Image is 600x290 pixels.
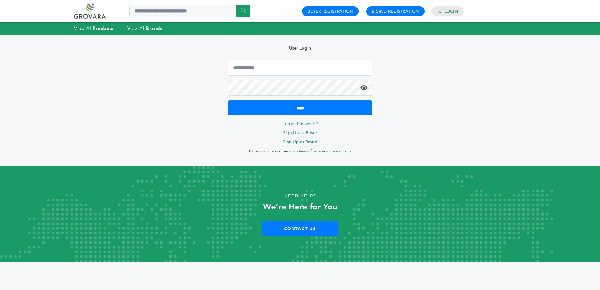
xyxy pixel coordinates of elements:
a: Sign Up as Brand [283,139,317,145]
a: Forgot Password? [282,121,318,127]
a: View AllBrands [127,25,163,31]
b: User Login [289,45,311,51]
a: Brand Registration [372,8,419,14]
a: Contact Us [262,221,338,236]
a: Terms of Service [298,149,324,153]
strong: We’re Here for You [263,201,337,212]
a: Login [444,8,458,14]
a: Sign Up as Buyer [283,130,317,136]
a: Privacy Policy [329,149,351,153]
p: By logging in, you agree to our and [228,148,372,155]
strong: Brands [146,25,162,31]
p: Need Help? [30,191,570,201]
strong: Products [93,25,113,31]
input: Email Address [228,60,372,76]
input: Password [228,80,372,96]
input: Search a product or brand... [129,5,250,17]
a: View AllProducts [74,25,114,31]
a: Buyer Registration [308,8,353,14]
